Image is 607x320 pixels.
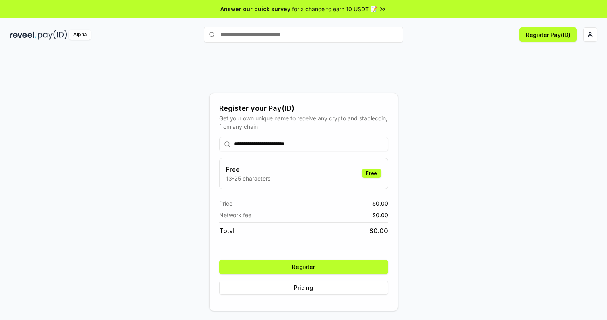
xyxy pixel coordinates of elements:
[519,27,577,42] button: Register Pay(ID)
[219,103,388,114] div: Register your Pay(ID)
[226,174,270,183] p: 13-25 characters
[362,169,381,178] div: Free
[370,226,388,236] span: $ 0.00
[219,281,388,295] button: Pricing
[226,165,270,174] h3: Free
[219,211,251,219] span: Network fee
[372,199,388,208] span: $ 0.00
[292,5,377,13] span: for a chance to earn 10 USDT 📝
[219,114,388,131] div: Get your own unique name to receive any crypto and stablecoin, from any chain
[38,30,67,40] img: pay_id
[372,211,388,219] span: $ 0.00
[220,5,290,13] span: Answer our quick survey
[219,199,232,208] span: Price
[10,30,36,40] img: reveel_dark
[219,260,388,274] button: Register
[219,226,234,236] span: Total
[69,30,91,40] div: Alpha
